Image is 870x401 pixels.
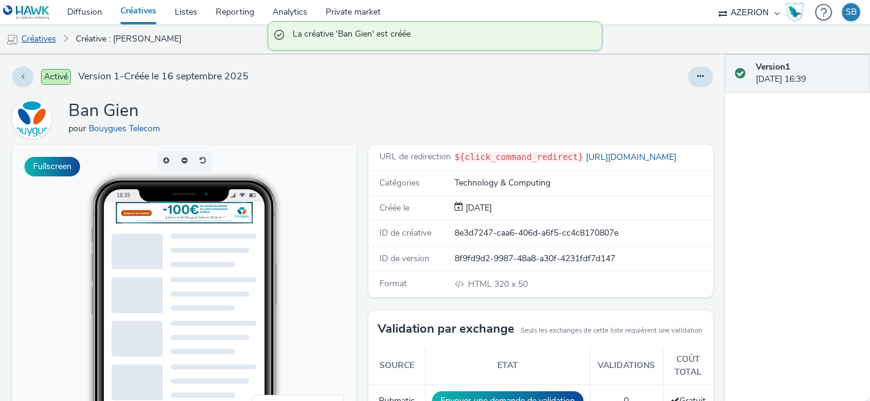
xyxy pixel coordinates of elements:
[379,202,409,214] span: Créée le
[293,28,590,44] span: La créative 'Ban Gien' est créée
[70,24,188,54] a: Créative : [PERSON_NAME]
[258,256,298,264] span: Smartphone
[786,2,804,22] img: Hawk Academy
[89,123,165,134] a: Bouygues Telecom
[24,157,80,176] button: Fullscreen
[379,177,420,189] span: Catégories
[455,177,712,189] div: Technology & Computing
[41,69,71,85] span: Activé
[379,151,451,162] span: URL de redirection
[379,253,430,264] span: ID de version
[425,347,590,385] th: Etat
[378,320,514,338] h3: Validation par exchange
[756,61,860,86] div: [DATE] 16:39
[463,202,492,214] span: [DATE]
[379,278,407,289] span: Format
[455,253,712,265] div: 8f9fd9d2-9987-48a8-a30f-4231fdf7d147
[663,347,713,385] th: Coût total
[455,227,712,239] div: 8e3d7247-caa6-406d-a6f5-cc4c8170807e
[104,47,118,54] span: 16:39
[786,2,809,22] a: Hawk Academy
[68,99,165,123] h1: Ban Gien
[521,326,702,336] small: Seuls les exchanges de cette liste requièrent une validation
[3,5,50,20] img: undefined Logo
[258,271,286,278] span: Desktop
[583,151,681,163] a: [URL][DOMAIN_NAME]
[68,123,89,134] span: pour
[468,278,494,290] span: HTML
[467,278,528,290] span: 320 x 50
[756,61,790,73] strong: Version 1
[590,347,663,385] th: Validations
[846,3,857,21] div: SB
[242,282,329,297] li: QR Code
[258,286,288,293] span: QR Code
[379,227,431,239] span: ID de créative
[242,253,329,267] li: Smartphone
[78,70,249,84] span: Version 1 - Créée le 16 septembre 2025
[455,152,583,162] code: ${click_command_redirect}
[242,267,329,282] li: Desktop
[368,347,425,385] th: Source
[14,101,49,137] img: Bouygues Telecom
[463,202,492,214] div: Création 16 septembre 2025, 16:39
[6,34,18,46] img: mobile
[12,113,56,125] a: Bouygues Telecom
